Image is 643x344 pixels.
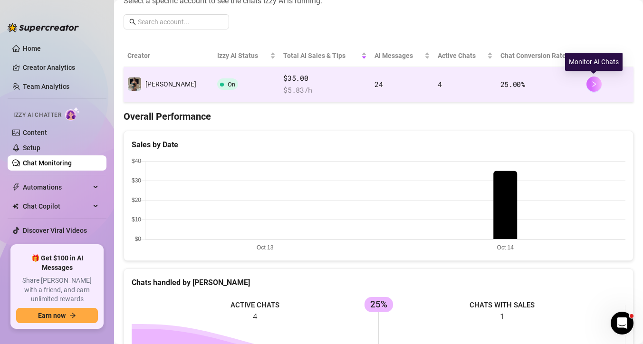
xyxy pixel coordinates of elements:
[23,129,47,136] a: Content
[283,50,359,61] span: Total AI Sales & Tips
[283,85,367,96] span: $ 5.83 /h
[38,312,66,319] span: Earn now
[8,23,79,32] img: logo-BBDzfeDw.svg
[23,83,69,90] a: Team Analytics
[132,277,625,288] div: Chats handled by [PERSON_NAME]
[371,45,434,67] th: AI Messages
[124,45,213,67] th: Creator
[23,60,99,75] a: Creator Analytics
[279,45,371,67] th: Total AI Sales & Tips
[65,107,80,121] img: AI Chatter
[145,80,196,88] span: [PERSON_NAME]
[12,203,19,210] img: Chat Copilot
[23,180,90,195] span: Automations
[12,183,20,191] span: thunderbolt
[129,19,136,25] span: search
[16,254,98,272] span: 🎁 Get $100 in AI Messages
[16,308,98,323] button: Earn nowarrow-right
[128,77,141,91] img: Billie
[434,45,497,67] th: Active Chats
[438,79,442,89] span: 4
[213,45,279,67] th: Izzy AI Status
[374,79,383,89] span: 24
[283,73,367,84] span: $35.00
[611,312,633,334] iframe: Intercom live chat
[16,276,98,304] span: Share [PERSON_NAME] with a friend, and earn unlimited rewards
[591,81,597,87] span: right
[500,79,525,89] span: 25.00 %
[497,45,583,67] th: Chat Conversion Rate
[124,110,633,123] h4: Overall Performance
[586,76,602,92] button: right
[374,50,422,61] span: AI Messages
[565,53,623,71] div: Monitor AI Chats
[228,81,235,88] span: On
[23,159,72,167] a: Chat Monitoring
[23,45,41,52] a: Home
[438,50,485,61] span: Active Chats
[23,144,40,152] a: Setup
[132,139,625,151] div: Sales by Date
[23,199,90,214] span: Chat Copilot
[69,312,76,319] span: arrow-right
[138,17,223,27] input: Search account...
[217,50,268,61] span: Izzy AI Status
[13,111,61,120] span: Izzy AI Chatter
[23,227,87,234] a: Discover Viral Videos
